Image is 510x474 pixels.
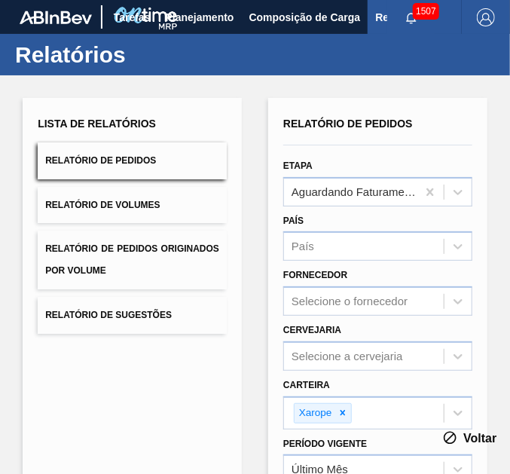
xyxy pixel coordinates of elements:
div: Aguardando Faturamento [292,185,418,198]
button: Relatório de Pedidos [38,142,227,179]
img: Logout [477,8,495,26]
label: Etapa [283,161,313,171]
div: Xarope [295,404,334,423]
span: Relatório de Pedidos [283,118,413,130]
span: Relatório de Volumes [45,200,160,210]
h1: Relatórios [15,46,282,63]
div: Selecione o fornecedor [292,295,408,308]
label: Carteira [283,380,330,390]
span: Relatório de Pedidos Originados por Volume [45,243,219,276]
button: Notificações [387,7,435,28]
button: Relatório de Pedidos Originados por Volume [38,231,227,289]
span: Lista de Relatórios [38,118,156,130]
span: Composição de Carga [249,8,361,26]
label: Fornecedor [283,270,347,280]
div: Selecione a cervejaria [292,350,403,362]
img: TNhmsLtSVTkK8tSr43FrP2fwEKptu5GPRR3wAAAABJRU5ErkJggg== [20,11,92,24]
button: Relatório de Volumes [38,187,227,224]
button: Relatório de Sugestões [38,297,227,334]
span: Relatório de Pedidos [45,155,156,166]
label: País [283,216,304,226]
span: Relatório de Sugestões [45,310,172,320]
span: 1507 [413,3,439,20]
label: Período Vigente [283,439,367,449]
div: País [292,240,314,253]
span: Tarefas [114,8,151,26]
label: Cervejaria [283,325,341,335]
span: Planejamento [166,8,234,26]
